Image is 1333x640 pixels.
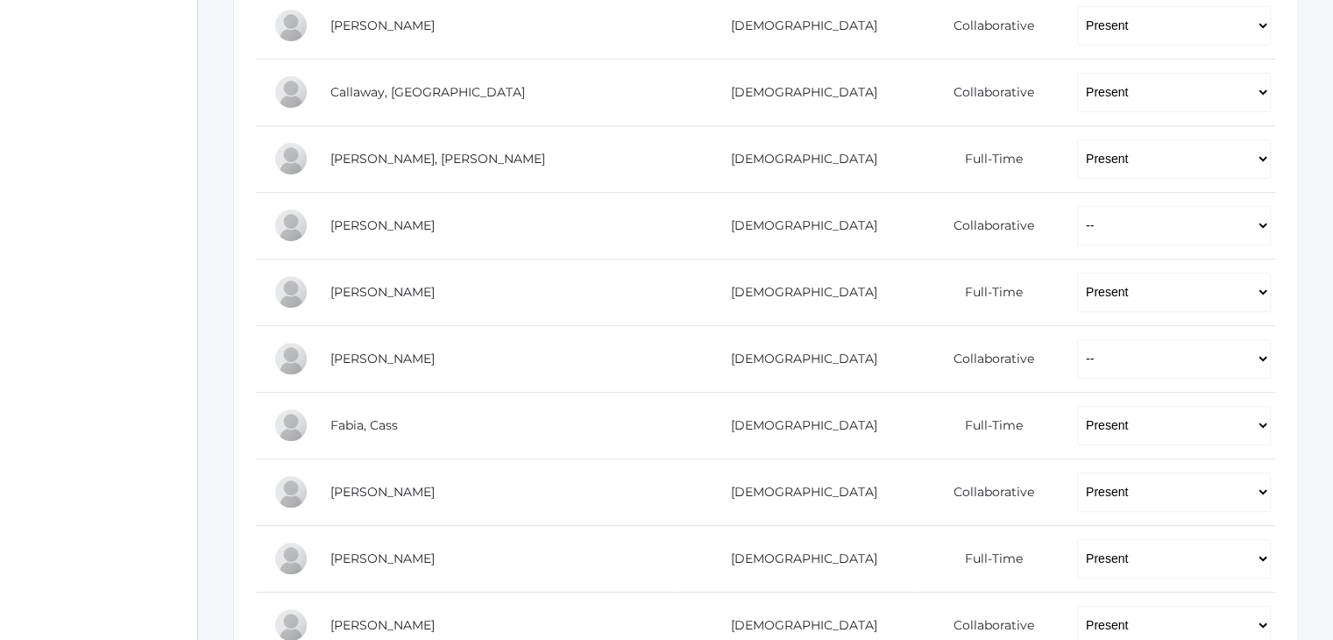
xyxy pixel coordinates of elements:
td: Collaborative [915,59,1059,125]
a: Callaway, [GEOGRAPHIC_DATA] [330,84,525,100]
td: [DEMOGRAPHIC_DATA] [679,259,916,325]
td: [DEMOGRAPHIC_DATA] [679,325,916,392]
td: Full-Time [915,525,1059,592]
a: [PERSON_NAME] [330,351,435,366]
td: Full-Time [915,125,1059,192]
div: Lee Blasman [273,8,308,43]
td: [DEMOGRAPHIC_DATA] [679,392,916,459]
td: Collaborative [915,325,1059,392]
td: [DEMOGRAPHIC_DATA] [679,59,916,125]
div: Nathan Dishchekenian [273,341,308,376]
div: Kiel Callaway [273,75,308,110]
td: Collaborative [915,192,1059,259]
td: Collaborative [915,459,1059,525]
td: [DEMOGRAPHIC_DATA] [679,125,916,192]
div: Cass Fabia [273,408,308,443]
td: Full-Time [915,259,1059,325]
a: [PERSON_NAME] [330,484,435,500]
td: [DEMOGRAPHIC_DATA] [679,525,916,592]
a: [PERSON_NAME] [330,551,435,566]
div: Gabriella Gianna Guerra [273,541,308,576]
a: [PERSON_NAME], [PERSON_NAME] [330,151,545,167]
a: [PERSON_NAME] [330,217,435,233]
div: Teddy Dahlstrom [273,208,308,243]
a: [PERSON_NAME] [330,617,435,633]
td: [DEMOGRAPHIC_DATA] [679,459,916,525]
a: [PERSON_NAME] [330,284,435,300]
td: Full-Time [915,392,1059,459]
div: Olivia Dainko [273,274,308,309]
div: Luna Cardenas [273,141,308,176]
a: Fabia, Cass [330,417,398,433]
td: [DEMOGRAPHIC_DATA] [679,192,916,259]
a: [PERSON_NAME] [330,18,435,33]
div: Isaac Gregorchuk [273,474,308,509]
